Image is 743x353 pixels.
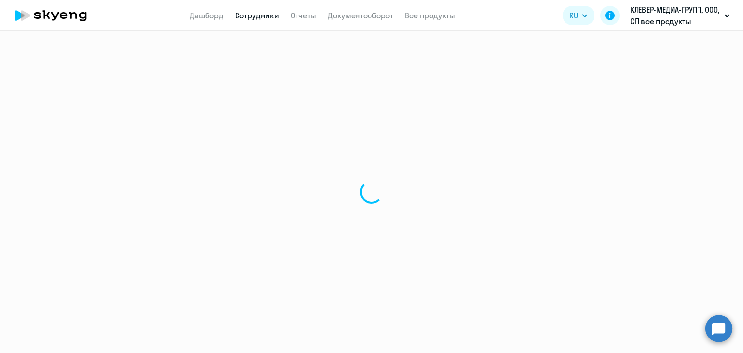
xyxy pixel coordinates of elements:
[630,4,720,27] p: КЛЕВЕР-МЕДИА-ГРУПП, ООО, СП все продукты
[328,11,393,20] a: Документооборот
[405,11,455,20] a: Все продукты
[190,11,223,20] a: Дашборд
[625,4,735,27] button: КЛЕВЕР-МЕДИА-ГРУПП, ООО, СП все продукты
[569,10,578,21] span: RU
[235,11,279,20] a: Сотрудники
[563,6,594,25] button: RU
[291,11,316,20] a: Отчеты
